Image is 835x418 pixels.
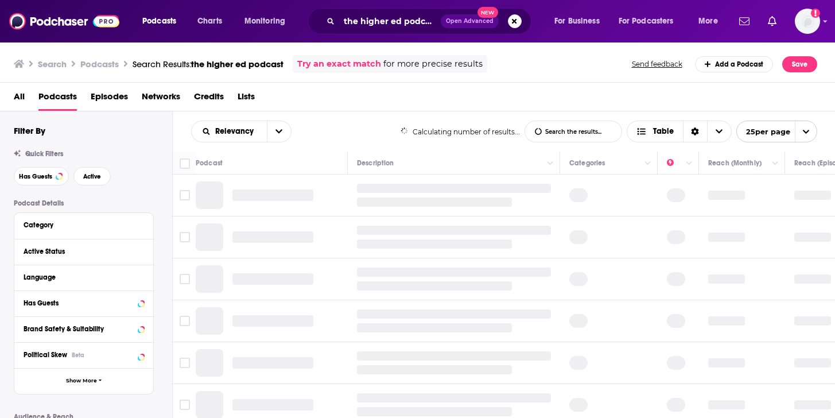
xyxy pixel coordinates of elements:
button: Category [24,218,144,232]
span: 25 per page [737,123,790,141]
button: Show profile menu [795,9,820,34]
button: open menu [267,121,291,142]
div: Categories [569,156,605,170]
button: open menu [736,121,817,142]
span: Table [653,127,674,136]
button: open menu [134,12,191,30]
span: Toggle select row [180,232,190,242]
div: Calculating number of results... [401,127,521,136]
span: For Business [554,13,600,29]
a: Show notifications dropdown [763,11,781,31]
button: open menu [236,12,300,30]
span: Quick Filters [25,150,63,158]
button: open menu [690,12,732,30]
p: Podcast Details [14,199,154,207]
button: Open AdvancedNew [441,14,499,28]
svg: Add a profile image [811,9,820,18]
h3: Podcasts [80,59,119,69]
a: Show notifications dropdown [735,11,754,31]
a: Podcasts [38,87,77,111]
div: Description [357,156,394,170]
div: Podcast [196,156,223,170]
button: Active [73,167,111,185]
span: Toggle select row [180,316,190,326]
div: Category [24,221,137,229]
button: Language [24,270,144,284]
span: Toggle select row [180,190,190,200]
button: open menu [192,127,267,136]
span: Political Skew [24,351,67,359]
button: Active Status [24,244,144,258]
div: Sort Direction [683,121,707,142]
button: Choose View [627,121,732,142]
button: open menu [546,12,614,30]
button: Has Guests [24,296,144,310]
span: the higher ed podcast [191,59,283,69]
div: Language [24,273,137,281]
a: Add a Podcast [695,56,774,72]
button: Column Actions [641,157,655,171]
div: Brand Safety & Suitability [24,325,134,333]
a: Search Results:the higher ed podcast [133,59,283,69]
span: Relevancy [215,127,258,136]
div: Reach (Monthly) [708,156,762,170]
button: Column Actions [768,157,782,171]
h2: Filter By [14,125,45,136]
div: Search Results: [133,59,283,69]
h3: Search [38,59,67,69]
button: Political SkewBeta [24,347,144,362]
span: More [698,13,718,29]
a: Networks [142,87,180,111]
span: Charts [197,13,222,29]
a: Lists [238,87,255,111]
img: Podchaser - Follow, Share and Rate Podcasts [9,10,119,32]
span: Logged in as systemsteam [795,9,820,34]
a: Charts [190,12,229,30]
a: Episodes [91,87,128,111]
span: For Podcasters [619,13,674,29]
span: Active [83,173,101,180]
input: Search podcasts, credits, & more... [339,12,441,30]
div: Search podcasts, credits, & more... [319,8,542,34]
button: Show More [14,368,153,394]
button: Send feedback [628,59,686,69]
button: open menu [611,12,690,30]
button: Save [782,56,817,72]
span: Toggle select row [180,358,190,368]
div: Active Status [24,247,137,256]
span: Open Advanced [446,18,494,24]
button: Brand Safety & Suitability [24,322,144,336]
a: Credits [194,87,224,111]
button: Has Guests [14,167,69,185]
div: Power Score [667,156,683,170]
h2: Choose List sort [191,121,292,142]
div: Beta [72,351,84,359]
img: User Profile [795,9,820,34]
div: Has Guests [24,299,134,307]
span: Show More [66,378,97,384]
span: Monitoring [244,13,285,29]
span: Toggle select row [180,274,190,284]
span: Toggle select row [180,400,190,410]
span: New [477,7,498,18]
span: Has Guests [19,173,52,180]
a: Try an exact match [297,57,381,71]
button: Column Actions [543,157,557,171]
button: Column Actions [682,157,696,171]
a: All [14,87,25,111]
span: Podcasts [142,13,176,29]
span: for more precise results [383,57,483,71]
